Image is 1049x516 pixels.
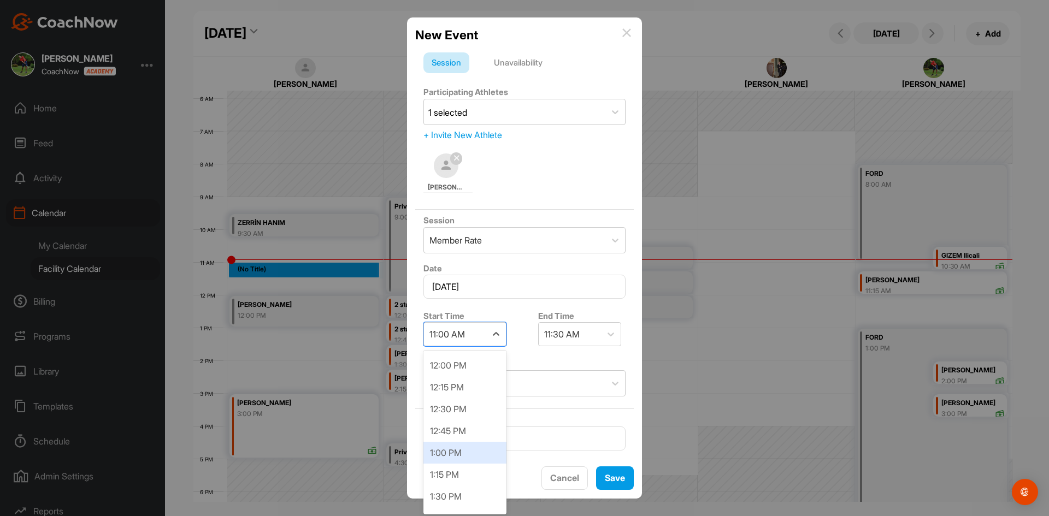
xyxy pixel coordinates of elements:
div: 1:30 PM [423,485,506,507]
label: Start Time [423,311,464,321]
div: 11:00 AM [429,328,465,341]
div: 1 selected [428,106,467,119]
div: 1:00 PM [423,442,506,464]
div: Session [423,52,469,73]
button: Save [596,466,634,490]
div: Open Intercom Messenger [1012,479,1038,505]
div: 1:15 PM [423,464,506,485]
button: Cancel [541,466,588,490]
div: 11:30 AM [544,328,580,341]
label: Session [423,215,455,226]
input: Select Date [423,275,626,299]
span: [PERSON_NAME] [428,182,465,192]
div: Unavailability [486,52,551,73]
div: 12:45 PM [423,420,506,442]
span: Cancel [550,472,579,483]
label: Date [423,263,442,274]
div: 12:30 PM [423,398,506,420]
div: Member Rate [429,234,482,247]
h2: New Event [415,26,478,44]
div: + Invite New Athlete [423,128,626,141]
label: End Time [538,311,574,321]
img: info [622,28,631,37]
input: 0 [423,426,626,450]
img: default-ef6cabf814de5a2bf16c804365e32c732080f9872bdf737d349900a9daf73cf9.png [434,153,458,178]
label: Participating Athletes [423,87,508,97]
div: 12:00 PM [423,354,506,376]
span: Save [605,472,625,483]
div: 12:15 PM [423,376,506,398]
